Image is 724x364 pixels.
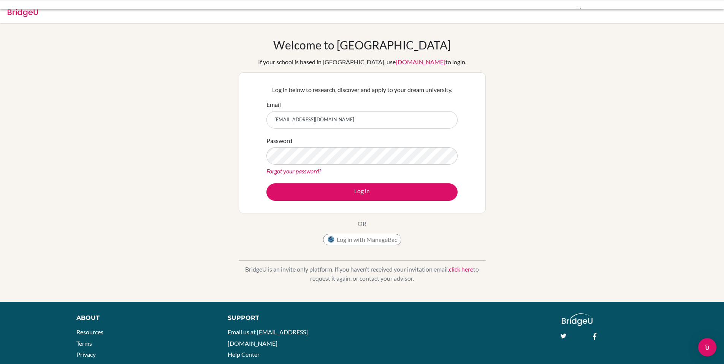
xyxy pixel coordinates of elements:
button: Log in with ManageBac [323,234,401,245]
div: Invalid email or password. [142,6,469,15]
button: Log in [266,183,458,201]
a: Resources [76,328,103,335]
div: Open Intercom Messenger [698,338,716,356]
p: Log in below to research, discover and apply to your dream university. [266,85,458,94]
a: Forgot your password? [266,167,321,175]
a: [DOMAIN_NAME] [396,58,445,65]
p: OR [358,219,366,228]
h1: Welcome to [GEOGRAPHIC_DATA] [273,38,451,52]
a: Privacy [76,351,96,358]
img: logo_white@2x-f4f0deed5e89b7ecb1c2cc34c3e3d731f90f0f143d5ea2071677605dd97b5244.png [562,313,593,326]
a: Terms [76,340,92,347]
div: About [76,313,211,323]
a: click here [449,265,473,273]
div: Support [228,313,353,323]
label: Password [266,136,292,145]
a: Help Center [228,351,260,358]
a: Email us at [EMAIL_ADDRESS][DOMAIN_NAME] [228,328,308,347]
div: If your school is based in [GEOGRAPHIC_DATA], use to login. [258,57,466,67]
img: Bridge-U [8,5,38,17]
p: BridgeU is an invite only platform. If you haven’t received your invitation email, to request it ... [239,265,486,283]
label: Email [266,100,281,109]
